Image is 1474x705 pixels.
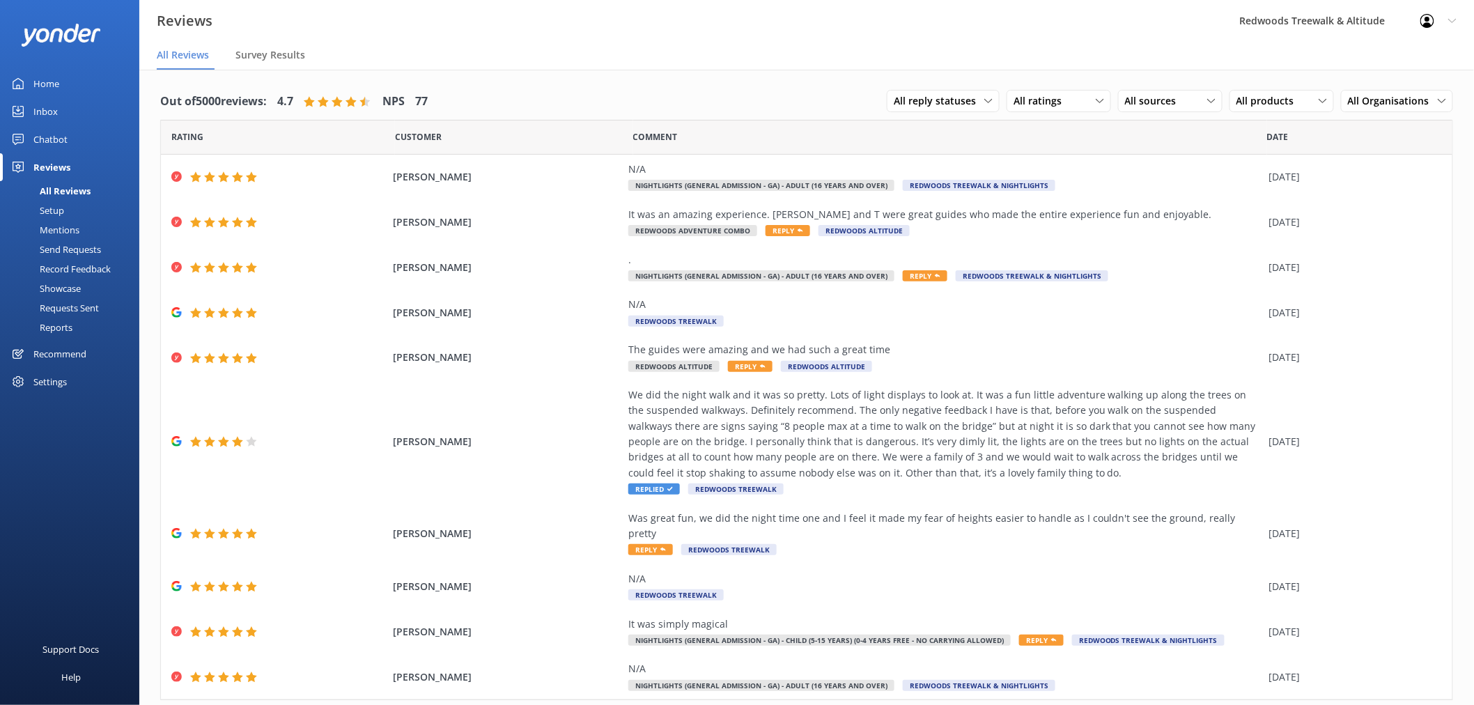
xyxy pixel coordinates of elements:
[393,350,621,365] span: [PERSON_NAME]
[393,579,621,594] span: [PERSON_NAME]
[1348,93,1438,109] span: All Organisations
[393,526,621,541] span: [PERSON_NAME]
[628,316,724,327] span: Redwoods Treewalk
[8,181,139,201] a: All Reviews
[628,252,1262,268] div: .
[43,635,100,663] div: Support Docs
[8,201,139,220] a: Setup
[393,305,621,320] span: [PERSON_NAME]
[1269,215,1435,230] div: [DATE]
[1072,635,1225,646] span: Redwoods Treewalk & Nightlights
[628,361,720,372] span: Redwoods Altitude
[393,434,621,449] span: [PERSON_NAME]
[628,180,894,191] span: Nightlights (General Admission - GA) - Adult (16 years and over)
[393,169,621,185] span: [PERSON_NAME]
[8,259,111,279] div: Record Feedback
[8,181,91,201] div: All Reviews
[33,340,86,368] div: Recommend
[8,279,139,298] a: Showcase
[8,259,139,279] a: Record Feedback
[8,220,79,240] div: Mentions
[688,483,784,495] span: Redwoods Treewalk
[781,361,872,372] span: Redwoods Altitude
[61,663,81,691] div: Help
[157,10,212,32] h3: Reviews
[728,361,773,372] span: Reply
[628,544,673,555] span: Reply
[628,589,724,601] span: Redwoods Treewalk
[1269,305,1435,320] div: [DATE]
[33,368,67,396] div: Settings
[160,93,267,111] h4: Out of 5000 reviews:
[1269,434,1435,449] div: [DATE]
[628,297,1262,312] div: N/A
[8,240,139,259] a: Send Requests
[415,93,428,111] h4: 77
[33,125,68,153] div: Chatbot
[628,162,1262,177] div: N/A
[1236,93,1303,109] span: All products
[1019,635,1064,646] span: Reply
[628,617,1262,632] div: It was simply magical
[33,153,70,181] div: Reviews
[8,240,101,259] div: Send Requests
[628,483,680,495] span: Replied
[628,680,894,691] span: Nightlights (General Admission - GA) - Adult (16 years and over)
[171,130,203,144] span: Date
[393,669,621,685] span: [PERSON_NAME]
[633,130,678,144] span: Question
[393,215,621,230] span: [PERSON_NAME]
[1269,169,1435,185] div: [DATE]
[8,279,81,298] div: Showcase
[8,201,64,220] div: Setup
[1014,93,1070,109] span: All ratings
[1269,526,1435,541] div: [DATE]
[628,661,1262,676] div: N/A
[1267,130,1289,144] span: Date
[8,318,139,337] a: Reports
[395,130,442,144] span: Date
[628,571,1262,587] div: N/A
[1269,350,1435,365] div: [DATE]
[157,48,209,62] span: All Reviews
[33,98,58,125] div: Inbox
[8,318,72,337] div: Reports
[903,270,947,281] span: Reply
[21,24,101,47] img: yonder-white-logo.png
[1125,93,1185,109] span: All sources
[681,544,777,555] span: Redwoods Treewalk
[628,270,894,281] span: Nightlights (General Admission - GA) - Adult (16 years and over)
[1269,669,1435,685] div: [DATE]
[894,93,984,109] span: All reply statuses
[8,220,139,240] a: Mentions
[903,180,1055,191] span: Redwoods Treewalk & Nightlights
[628,225,757,236] span: Redwoods Adventure Combo
[766,225,810,236] span: Reply
[1269,624,1435,640] div: [DATE]
[628,387,1262,481] div: We did the night walk and it was so pretty. Lots of light displays to look at. It was a fun littl...
[628,207,1262,222] div: It was an amazing experience. [PERSON_NAME] and T were great guides who made the entire experienc...
[235,48,305,62] span: Survey Results
[819,225,910,236] span: Redwoods Altitude
[628,342,1262,357] div: The guides were amazing and we had such a great time
[393,624,621,640] span: [PERSON_NAME]
[393,260,621,275] span: [PERSON_NAME]
[1269,260,1435,275] div: [DATE]
[1269,579,1435,594] div: [DATE]
[382,93,405,111] h4: NPS
[8,298,99,318] div: Requests Sent
[628,511,1262,542] div: Was great fun, we did the night time one and I feel it made my fear of heights easier to handle a...
[628,635,1011,646] span: Nightlights (General Admission - GA) - Child (5-15 years) (0-4 years free - no carrying allowed)
[277,93,293,111] h4: 4.7
[903,680,1055,691] span: Redwoods Treewalk & Nightlights
[8,298,139,318] a: Requests Sent
[33,70,59,98] div: Home
[956,270,1108,281] span: Redwoods Treewalk & Nightlights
